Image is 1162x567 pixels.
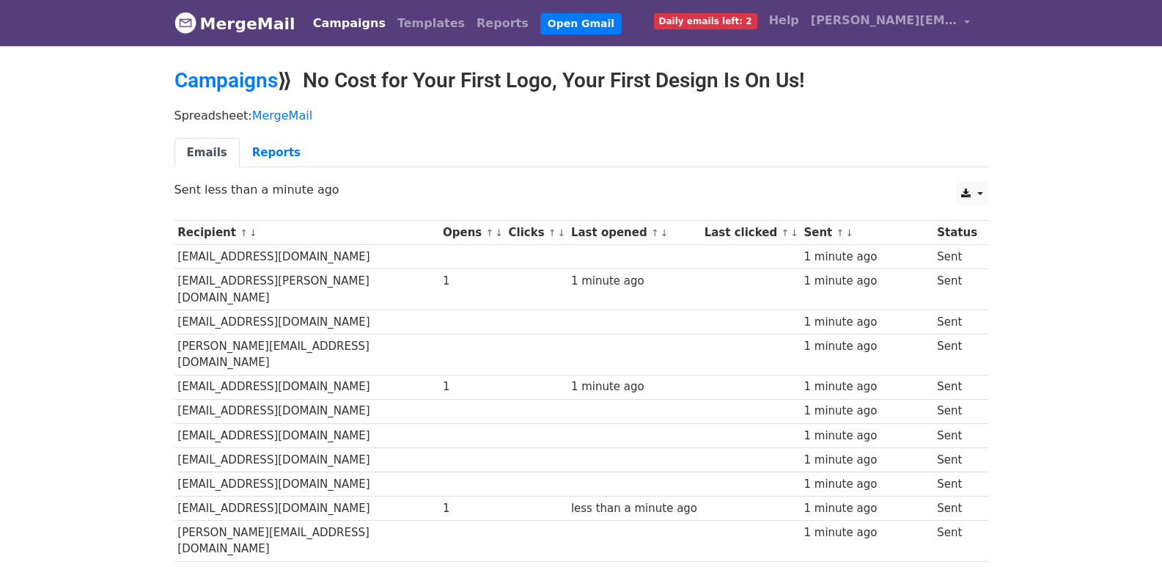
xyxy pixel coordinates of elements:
[567,221,701,245] th: Last opened
[443,378,501,395] div: 1
[801,221,934,245] th: Sent
[174,8,295,39] a: MergeMail
[540,13,622,34] a: Open Gmail
[804,249,930,266] div: 1 minute ago
[174,245,440,269] td: [EMAIL_ADDRESS][DOMAIN_NAME]
[174,12,196,34] img: MergeMail logo
[571,500,697,517] div: less than a minute ago
[443,500,501,517] div: 1
[933,375,980,399] td: Sent
[174,497,440,521] td: [EMAIL_ADDRESS][DOMAIN_NAME]
[933,334,980,375] td: Sent
[701,221,801,245] th: Last clicked
[174,182,988,197] p: Sent less than a minute ago
[933,310,980,334] td: Sent
[174,221,440,245] th: Recipient
[174,269,440,310] td: [EMAIL_ADDRESS][PERSON_NAME][DOMAIN_NAME]
[933,399,980,423] td: Sent
[661,227,669,238] a: ↓
[804,338,930,355] div: 1 minute ago
[933,245,980,269] td: Sent
[174,375,440,399] td: [EMAIL_ADDRESS][DOMAIN_NAME]
[648,6,763,35] a: Daily emails left: 2
[174,108,988,123] p: Spreadsheet:
[1089,497,1162,567] iframe: Chat Widget
[548,227,556,238] a: ↑
[804,428,930,445] div: 1 minute ago
[571,273,697,290] div: 1 minute ago
[651,227,659,238] a: ↑
[933,521,980,562] td: Sent
[933,269,980,310] td: Sent
[174,447,440,472] td: [EMAIL_ADDRESS][DOMAIN_NAME]
[804,500,930,517] div: 1 minute ago
[443,273,501,290] div: 1
[174,472,440,496] td: [EMAIL_ADDRESS][DOMAIN_NAME]
[174,521,440,562] td: [PERSON_NAME][EMAIL_ADDRESS][DOMAIN_NAME]
[845,227,853,238] a: ↓
[933,221,980,245] th: Status
[240,227,248,238] a: ↑
[307,9,391,38] a: Campaigns
[933,497,980,521] td: Sent
[174,68,278,92] a: Campaigns
[804,476,930,493] div: 1 minute ago
[933,447,980,472] td: Sent
[240,138,313,168] a: Reports
[571,378,697,395] div: 1 minute ago
[790,227,798,238] a: ↓
[933,423,980,447] td: Sent
[805,6,977,40] a: [PERSON_NAME][EMAIL_ADDRESS][DOMAIN_NAME]
[485,227,493,238] a: ↑
[654,13,757,29] span: Daily emails left: 2
[781,227,789,238] a: ↑
[505,221,567,245] th: Clicks
[174,423,440,447] td: [EMAIL_ADDRESS][DOMAIN_NAME]
[804,378,930,395] div: 1 minute ago
[836,227,845,238] a: ↑
[811,12,957,29] span: [PERSON_NAME][EMAIL_ADDRESS][DOMAIN_NAME]
[174,138,240,168] a: Emails
[495,227,503,238] a: ↓
[174,399,440,423] td: [EMAIL_ADDRESS][DOMAIN_NAME]
[174,310,440,334] td: [EMAIL_ADDRESS][DOMAIN_NAME]
[439,221,505,245] th: Opens
[252,109,312,122] a: MergeMail
[249,227,257,238] a: ↓
[804,524,930,541] div: 1 minute ago
[804,314,930,331] div: 1 minute ago
[763,6,805,35] a: Help
[933,472,980,496] td: Sent
[558,227,566,238] a: ↓
[804,403,930,420] div: 1 minute ago
[471,9,534,38] a: Reports
[174,334,440,375] td: [PERSON_NAME][EMAIL_ADDRESS][DOMAIN_NAME]
[174,68,988,93] h2: ⟫ No Cost for Your First Logo, Your First Design Is On Us!
[804,452,930,469] div: 1 minute ago
[804,273,930,290] div: 1 minute ago
[391,9,471,38] a: Templates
